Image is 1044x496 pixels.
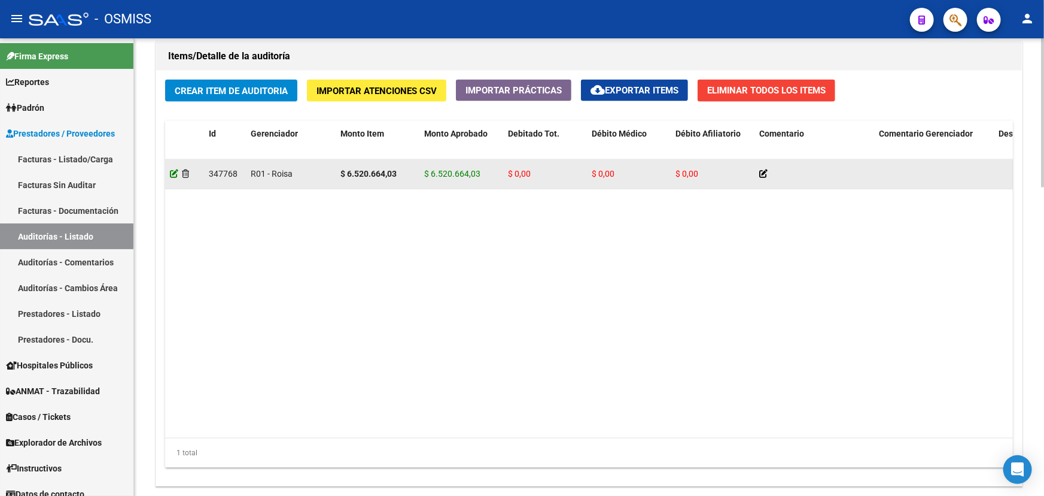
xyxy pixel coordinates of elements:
[175,86,288,96] span: Crear Item de Auditoria
[340,169,397,179] strong: $ 6.520.664,03
[675,129,741,138] span: Débito Afiliatorio
[168,47,1010,66] h1: Items/Detalle de la auditoría
[6,359,93,372] span: Hospitales Públicos
[336,121,419,174] datatable-header-cell: Monto Item
[503,121,587,174] datatable-header-cell: Debitado Tot.
[6,385,100,398] span: ANMAT - Trazabilidad
[10,11,24,26] mat-icon: menu
[251,129,298,138] span: Gerenciador
[671,121,754,174] datatable-header-cell: Débito Afiliatorio
[698,80,835,102] button: Eliminar Todos los Items
[424,169,480,179] span: $ 6.520.664,03
[581,80,688,101] button: Exportar Items
[251,169,293,179] span: R01 - Roisa
[508,169,531,179] span: $ 0,00
[508,129,559,138] span: Debitado Tot.
[592,169,614,179] span: $ 0,00
[165,80,297,102] button: Crear Item de Auditoria
[999,129,1043,138] span: Descripción
[419,121,503,174] datatable-header-cell: Monto Aprobado
[316,86,437,96] span: Importar Atenciones CSV
[1020,11,1034,26] mat-icon: person
[6,127,115,140] span: Prestadores / Proveedores
[591,85,678,96] span: Exportar Items
[209,129,216,138] span: Id
[6,50,68,63] span: Firma Express
[6,75,49,89] span: Reportes
[592,129,647,138] span: Débito Médico
[879,129,973,138] span: Comentario Gerenciador
[874,121,994,174] datatable-header-cell: Comentario Gerenciador
[6,462,62,475] span: Instructivos
[707,85,826,96] span: Eliminar Todos los Items
[6,101,44,114] span: Padrón
[246,121,336,174] datatable-header-cell: Gerenciador
[209,169,238,179] span: 347768
[340,129,384,138] span: Monto Item
[6,436,102,449] span: Explorador de Archivos
[1003,455,1032,484] div: Open Intercom Messenger
[759,129,804,138] span: Comentario
[456,80,571,101] button: Importar Prácticas
[675,169,698,179] span: $ 0,00
[424,129,488,138] span: Monto Aprobado
[591,83,605,97] mat-icon: cloud_download
[307,80,446,102] button: Importar Atenciones CSV
[754,121,874,174] datatable-header-cell: Comentario
[204,121,246,174] datatable-header-cell: Id
[465,85,562,96] span: Importar Prácticas
[165,438,1013,468] div: 1 total
[6,410,71,424] span: Casos / Tickets
[95,6,151,32] span: - OSMISS
[587,121,671,174] datatable-header-cell: Débito Médico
